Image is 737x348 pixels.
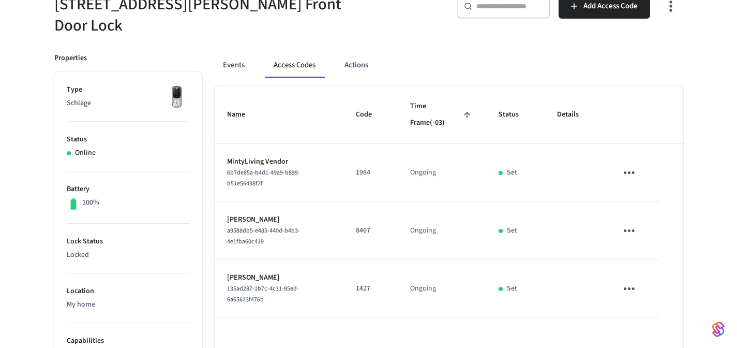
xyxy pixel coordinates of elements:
[227,284,299,304] span: 135ad287-1b7c-4c31-85ed-6a65623f476b
[712,321,725,338] img: SeamLogoGradient.69752ec5.svg
[67,336,190,346] p: Capabilities
[507,167,517,178] p: Set
[227,107,259,123] span: Name
[398,144,487,202] td: Ongoing
[227,226,300,246] span: a9588db5-e485-440d-b4b3-4e1fba60c419
[265,53,324,78] button: Access Codes
[215,53,253,78] button: Events
[67,84,190,95] p: Type
[410,98,474,131] span: Time Frame(-03)
[507,225,517,236] p: Set
[499,107,532,123] span: Status
[67,299,190,310] p: My home
[356,225,385,236] p: 8467
[356,107,385,123] span: Code
[356,167,385,178] p: 1984
[75,148,96,158] p: Online
[67,98,190,109] p: Schlage
[336,53,377,78] button: Actions
[67,134,190,145] p: Status
[227,272,331,283] p: [PERSON_NAME]
[227,156,331,167] p: MintyLiving Vendor
[164,84,190,110] img: Yale Assure Touchscreen Wifi Smart Lock, Satin Nickel, Front
[215,53,683,78] div: ant example
[67,286,190,297] p: Location
[356,283,385,294] p: 1427
[227,168,300,188] span: 6b7de85a-b4d1-49a9-b899-b51e56438f2f
[67,184,190,195] p: Battery
[557,107,592,123] span: Details
[215,86,683,318] table: sticky table
[398,260,487,318] td: Ongoing
[507,283,517,294] p: Set
[67,236,190,247] p: Lock Status
[82,197,99,208] p: 100%
[398,202,487,260] td: Ongoing
[54,53,87,64] p: Properties
[227,214,331,225] p: [PERSON_NAME]
[67,250,190,260] p: Locked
